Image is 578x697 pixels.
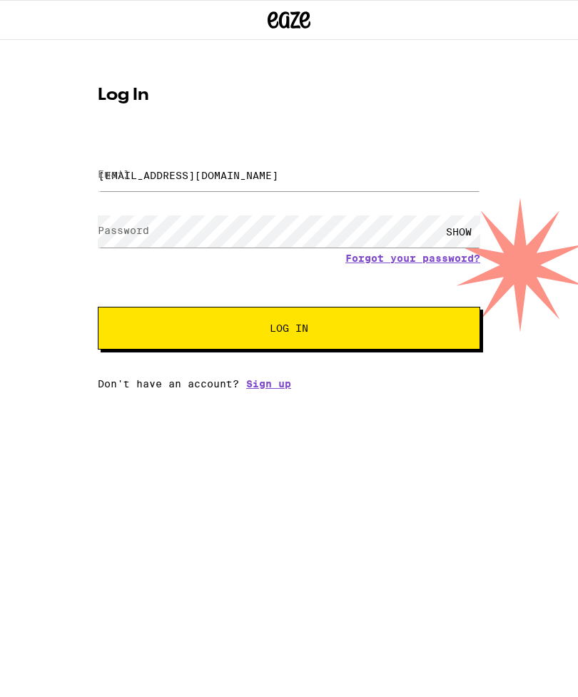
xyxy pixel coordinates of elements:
[98,87,480,104] h1: Log In
[246,378,291,390] a: Sign up
[98,307,480,350] button: Log In
[98,168,130,180] label: Email
[98,378,480,390] div: Don't have an account?
[437,215,480,248] div: SHOW
[98,225,149,236] label: Password
[345,253,480,264] a: Forgot your password?
[9,10,103,21] span: Hi. Need any help?
[270,323,308,333] span: Log In
[98,159,480,191] input: Email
